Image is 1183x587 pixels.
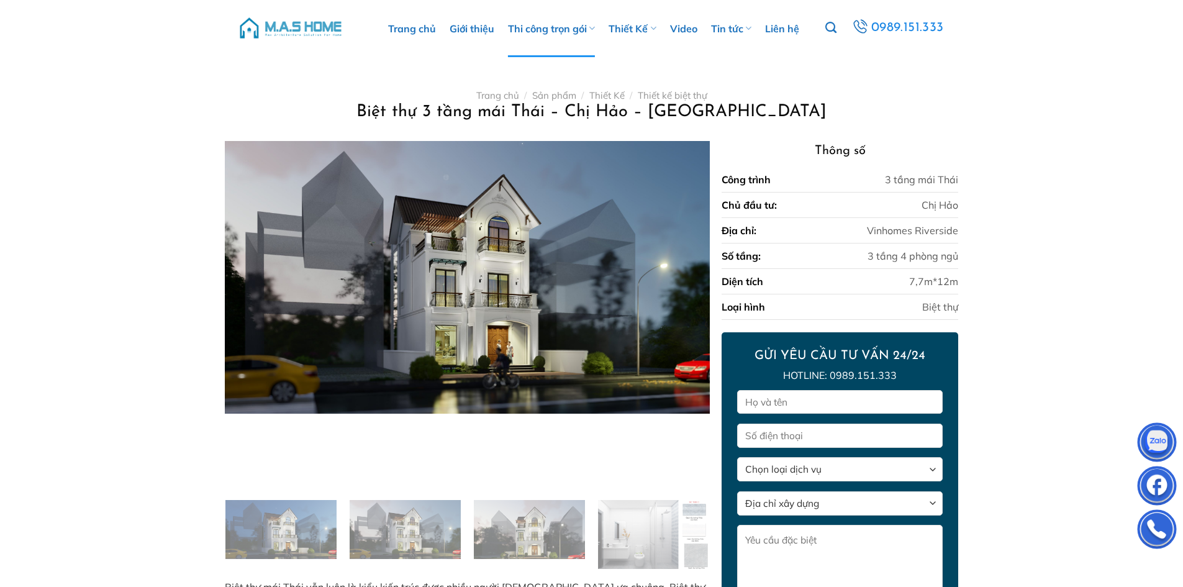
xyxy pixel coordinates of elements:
div: 3 tầng mái Thái [885,172,958,187]
h2: GỬI YÊU CẦU TƯ VẤN 24/24 [737,348,942,364]
h1: Biệt thự 3 tầng mái Thái – Chị Hảo – [GEOGRAPHIC_DATA] [240,101,943,123]
div: Chủ đầu tư: [722,198,777,212]
div: 3 tầng 4 phòng ngủ [868,248,958,263]
h3: Thông số [722,141,958,161]
div: Số tầng: [722,248,761,263]
div: Biệt thự [922,299,958,314]
img: Biệt thự 3 tầng mái Thái - Chị Hảo - Vinhomes Riverside 20 [350,500,461,562]
img: M.A.S HOME – Tổng Thầu Thiết Kế Và Xây Nhà Trọn Gói [238,9,343,47]
div: Chị Hảo [922,198,958,212]
p: Hotline: 0989.151.333 [737,368,942,384]
div: Vinhomes Riverside [867,223,958,238]
img: Biệt thự 3 tầng mái Thái - Chị Hảo - Vinhomes Riverside 1 [225,141,709,414]
a: 0989.151.333 [850,17,945,39]
div: Diện tích [722,274,763,289]
img: Phone [1138,512,1176,550]
span: 0989.151.333 [871,17,944,39]
input: Số điện thoại [737,424,942,448]
a: Trang chủ [476,89,519,101]
a: Thiết kế biệt thự [638,89,707,101]
a: Tìm kiếm [825,15,836,41]
div: Loại hình [722,299,765,314]
span: / [581,89,584,101]
span: / [524,89,527,101]
img: Biệt thự 3 tầng mái Thái - Chị Hảo - Vinhomes Riverside 21 [474,500,585,562]
img: Zalo [1138,425,1176,463]
a: Thiết Kế [589,89,625,101]
input: Họ và tên [737,390,942,414]
img: Biệt thự 3 tầng mái Thái - Chị Hảo - Vinhomes Riverside 22 [598,500,709,572]
a: Sản phẩm [532,89,576,101]
span: / [630,89,632,101]
div: Địa chỉ: [722,223,756,238]
div: Công trình [722,172,771,187]
img: Biệt thự 3 tầng mái Thái - Chị Hảo - Vinhomes Riverside 19 [225,500,337,562]
div: 7,7m*12m [909,274,958,289]
img: Facebook [1138,469,1176,506]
